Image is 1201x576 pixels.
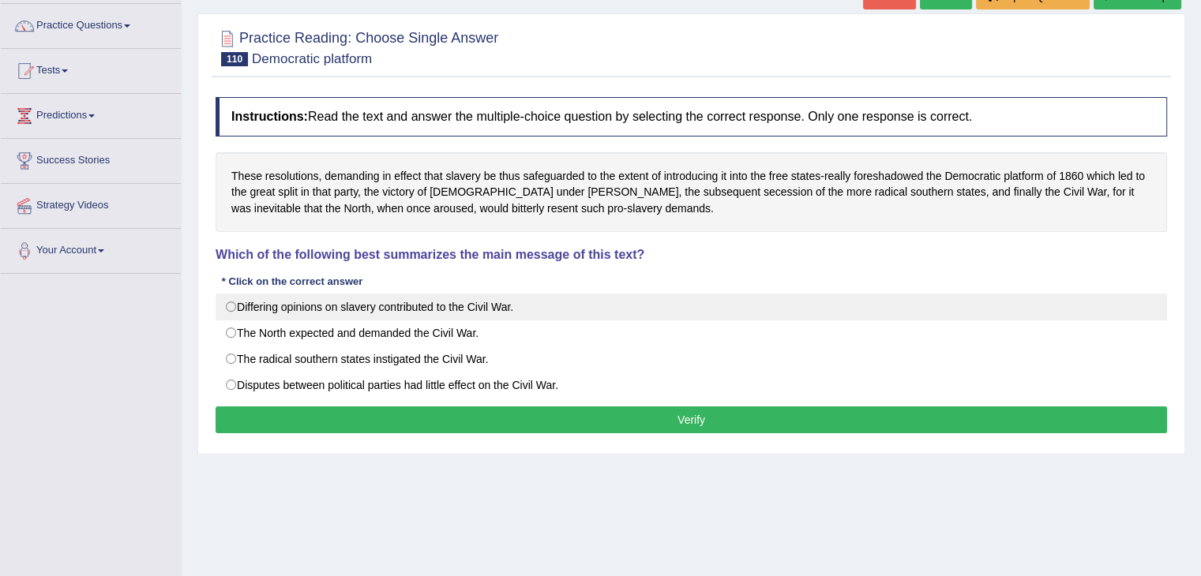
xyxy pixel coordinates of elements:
[216,294,1167,320] label: Differing opinions on slavery contributed to the Civil War.
[1,49,181,88] a: Tests
[1,94,181,133] a: Predictions
[216,97,1167,137] h4: Read the text and answer the multiple-choice question by selecting the correct response. Only one...
[1,229,181,268] a: Your Account
[1,184,181,223] a: Strategy Videos
[216,320,1167,346] label: The North expected and demanded the Civil War.
[231,110,308,123] b: Instructions:
[216,152,1167,233] div: These resolutions, demanding in effect that slavery be thus safeguarded to the extent of introduc...
[221,52,248,66] span: 110
[216,274,369,289] div: * Click on the correct answer
[1,139,181,178] a: Success Stories
[216,406,1167,433] button: Verify
[252,51,372,66] small: Democratic platform
[1,4,181,43] a: Practice Questions
[216,27,498,66] h2: Practice Reading: Choose Single Answer
[216,372,1167,398] label: Disputes between political parties had little effect on the Civil War.
[216,248,1167,262] h4: Which of the following best summarizes the main message of this text?
[216,346,1167,372] label: The radical southern states instigated the Civil War.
